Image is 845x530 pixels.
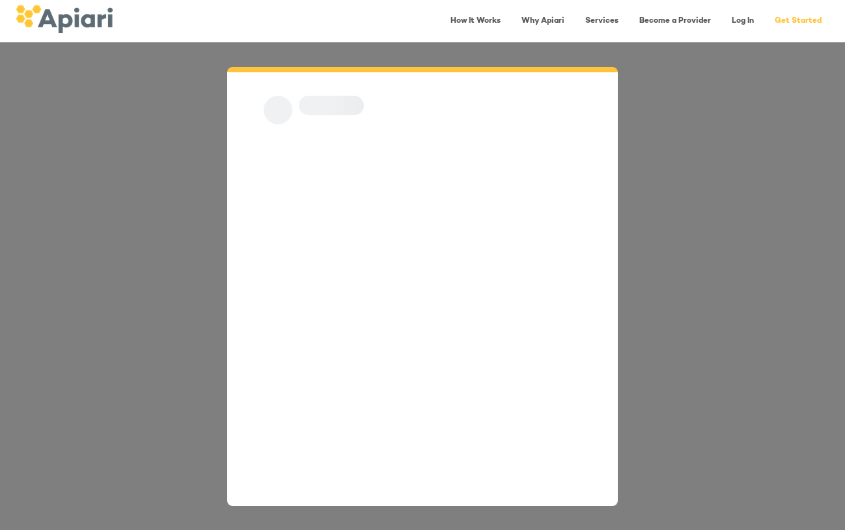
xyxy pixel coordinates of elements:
a: Get Started [767,8,829,35]
a: Become a Provider [631,8,719,35]
a: How It Works [443,8,508,35]
a: Why Apiari [514,8,572,35]
a: Services [577,8,626,35]
img: logo [16,5,113,33]
a: Log In [724,8,762,35]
